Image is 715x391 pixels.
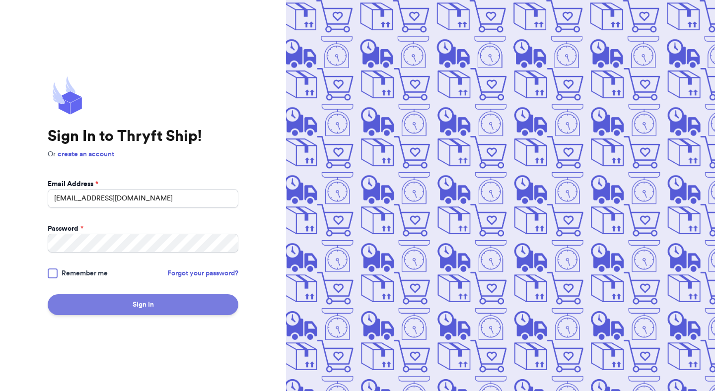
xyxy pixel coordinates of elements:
label: Email Address [48,179,98,189]
a: Forgot your password? [167,268,238,278]
label: Password [48,224,83,234]
a: create an account [58,151,114,158]
button: Sign In [48,294,238,315]
p: Or [48,149,238,159]
span: Remember me [62,268,108,278]
h1: Sign In to Thryft Ship! [48,128,238,145]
